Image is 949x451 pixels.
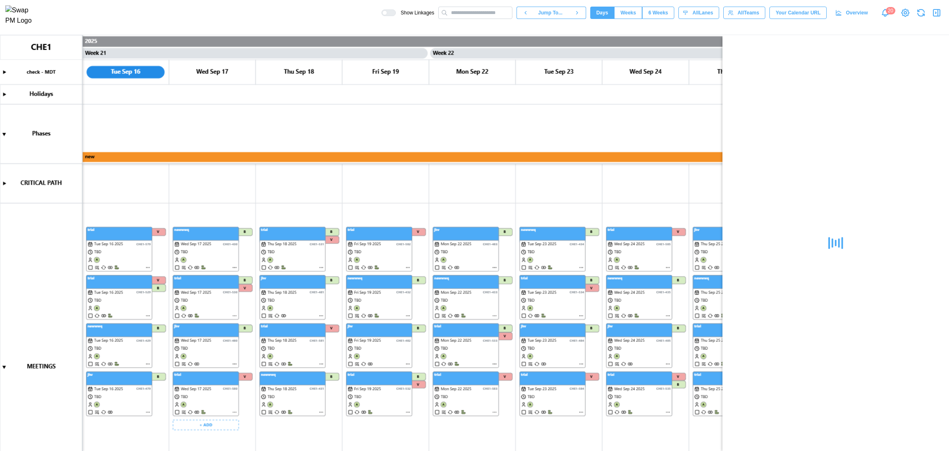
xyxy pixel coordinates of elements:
[620,7,636,19] span: Weeks
[878,6,892,20] a: Notifications
[738,7,759,19] span: All Teams
[931,7,942,19] button: Close Drawer
[846,7,868,19] span: Overview
[5,5,39,26] img: Swap PM Logo
[900,7,911,19] a: View Project
[396,9,434,16] span: Show Linkages
[692,7,713,19] span: All Lanes
[538,7,563,19] span: Jump To...
[915,7,927,19] button: Refresh Grid
[648,7,668,19] span: 6 Weeks
[776,7,820,19] span: Your Calendar URL
[596,7,608,19] span: Days
[886,7,895,14] div: 20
